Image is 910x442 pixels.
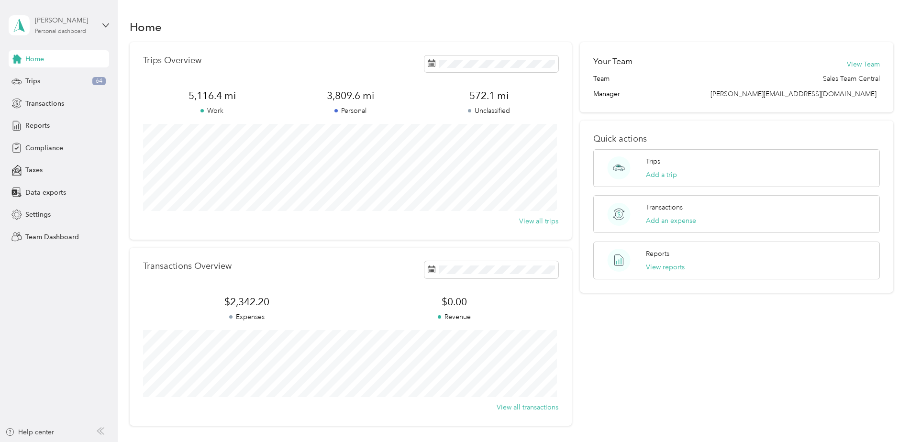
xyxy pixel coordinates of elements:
span: Taxes [25,165,43,175]
span: Manager [593,89,620,99]
p: Work [143,106,281,116]
button: Help center [5,427,54,437]
div: [PERSON_NAME] [35,15,95,25]
p: Reports [646,249,669,259]
p: Trips Overview [143,55,201,66]
h1: Home [130,22,162,32]
span: 5,116.4 mi [143,89,281,102]
p: Transactions Overview [143,261,232,271]
span: 64 [92,77,106,86]
span: Transactions [25,99,64,109]
span: Compliance [25,143,63,153]
p: Quick actions [593,134,880,144]
button: Add a trip [646,170,677,180]
span: 3,809.6 mi [281,89,420,102]
button: View reports [646,262,685,272]
p: Unclassified [420,106,558,116]
button: View all transactions [497,402,558,412]
div: Personal dashboard [35,29,86,34]
p: Expenses [143,312,351,322]
span: Team Dashboard [25,232,79,242]
iframe: Everlance-gr Chat Button Frame [856,388,910,442]
span: 572.1 mi [420,89,558,102]
p: Trips [646,156,660,166]
span: Settings [25,210,51,220]
p: Transactions [646,202,683,212]
p: Personal [281,106,420,116]
button: View all trips [519,216,558,226]
h2: Your Team [593,55,633,67]
span: Reports [25,121,50,131]
span: Sales Team Central [823,74,880,84]
span: $2,342.20 [143,295,351,309]
span: Trips [25,76,40,86]
span: Data exports [25,188,66,198]
span: [PERSON_NAME][EMAIL_ADDRESS][DOMAIN_NAME] [710,90,877,98]
button: View Team [847,59,880,69]
span: Home [25,54,44,64]
button: Add an expense [646,216,696,226]
span: $0.00 [351,295,558,309]
p: Revenue [351,312,558,322]
span: Team [593,74,610,84]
